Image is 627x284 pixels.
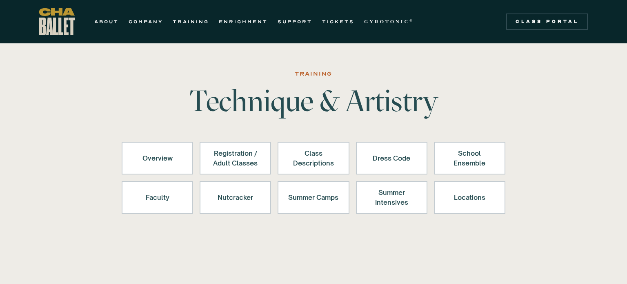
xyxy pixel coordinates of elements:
strong: GYROTONIC [364,19,409,25]
div: Summer Intensives [367,188,417,207]
div: Overview [132,148,182,168]
a: Nutcracker [200,181,271,214]
a: TICKETS [322,17,354,27]
sup: ® [409,18,414,22]
div: Training [295,69,332,79]
a: home [39,8,75,35]
a: Faculty [122,181,193,214]
a: Summer Camps [278,181,349,214]
div: Summer Camps [288,188,338,207]
div: Faculty [132,188,182,207]
div: Registration / Adult Classes [210,148,260,168]
a: GYROTONIC® [364,17,414,27]
a: SUPPORT [278,17,312,27]
h1: Technique & Artistry [186,86,441,116]
div: Locations [445,188,495,207]
a: Registration /Adult Classes [200,142,271,174]
a: TRAINING [173,17,209,27]
a: Class Descriptions [278,142,349,174]
a: School Ensemble [434,142,505,174]
a: ENRICHMENT [219,17,268,27]
div: Nutcracker [210,188,260,207]
a: Overview [122,142,193,174]
a: Summer Intensives [356,181,427,214]
a: ABOUT [94,17,119,27]
div: Class Descriptions [288,148,338,168]
div: School Ensemble [445,148,495,168]
div: Class Portal [511,18,583,25]
a: Dress Code [356,142,427,174]
a: Class Portal [506,13,588,30]
a: Locations [434,181,505,214]
a: COMPANY [129,17,163,27]
div: Dress Code [367,148,417,168]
